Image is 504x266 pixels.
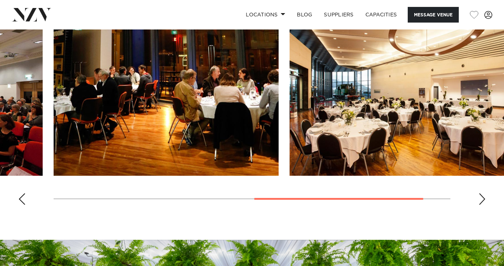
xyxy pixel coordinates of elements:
a: Locations [240,7,291,23]
a: BLOG [291,7,318,23]
img: nzv-logo.png [12,8,51,21]
a: Capacities [360,7,403,23]
a: SUPPLIERS [318,7,359,23]
button: Message Venue [408,7,459,23]
swiper-slide: 3 / 4 [54,11,279,176]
